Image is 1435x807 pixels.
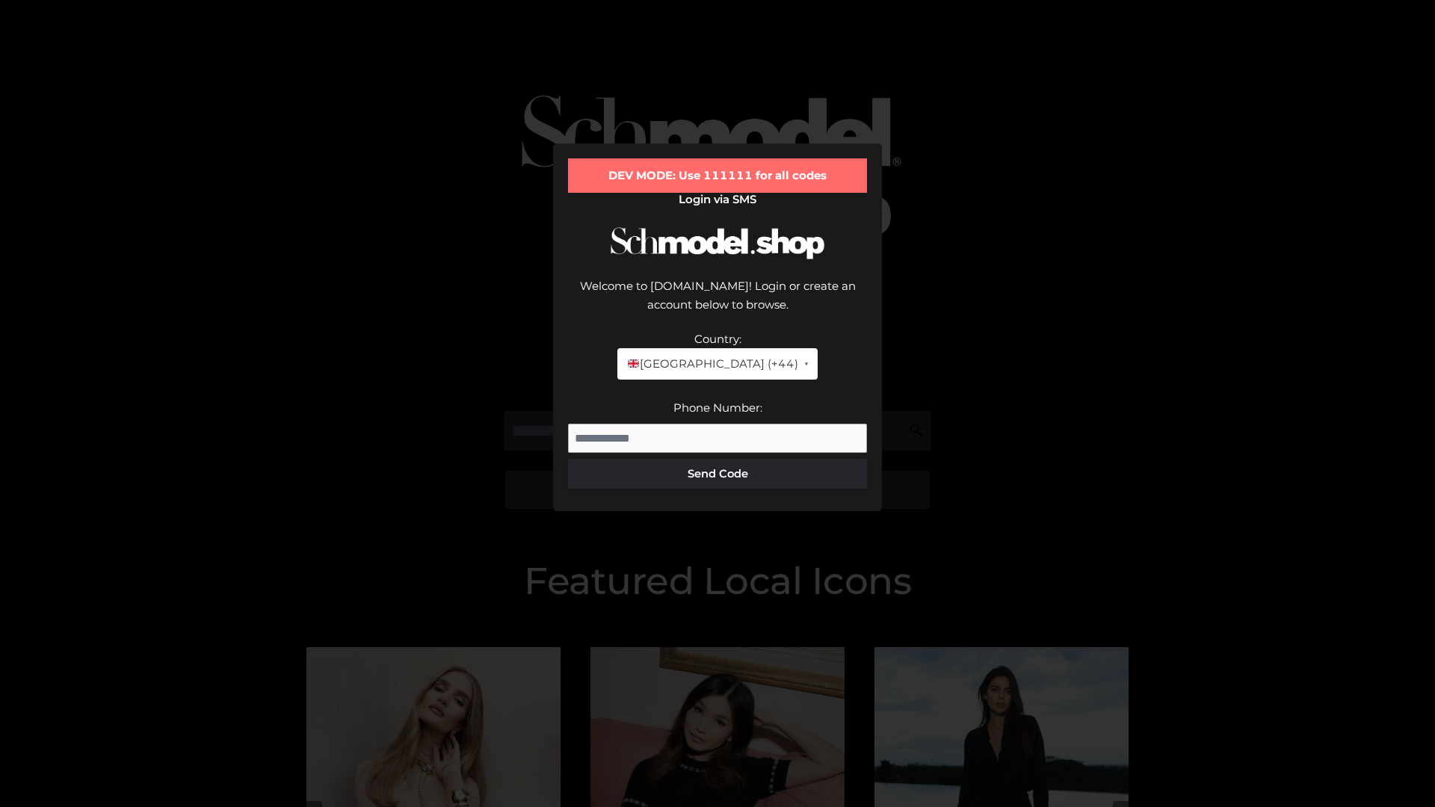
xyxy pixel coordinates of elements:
div: Welcome to [DOMAIN_NAME]! Login or create an account below to browse. [568,276,867,330]
img: 🇬🇧 [628,358,639,369]
span: [GEOGRAPHIC_DATA] (+44) [626,354,797,374]
label: Phone Number: [673,401,762,415]
label: Country: [694,332,741,346]
button: Send Code [568,459,867,489]
img: Schmodel Logo [605,214,830,273]
h2: Login via SMS [568,193,867,206]
div: DEV MODE: Use 111111 for all codes [568,158,867,193]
